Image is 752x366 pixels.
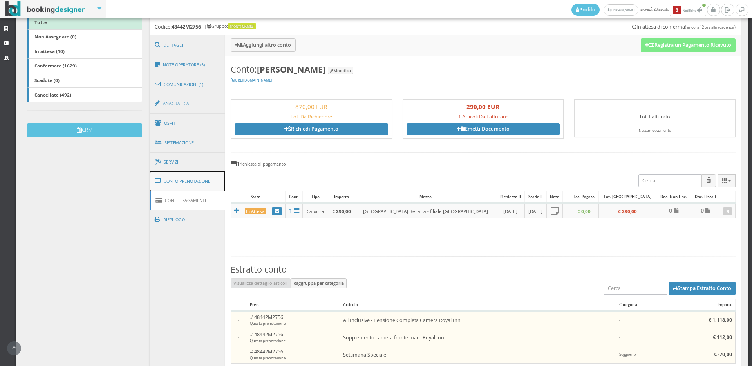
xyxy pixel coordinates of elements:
[496,203,525,218] td: [DATE]
[257,64,325,75] b: [PERSON_NAME]
[288,207,300,214] a: 1
[525,191,546,202] div: Scade il
[616,329,669,346] td: -
[231,160,736,167] h4: 1
[599,191,656,202] div: Tot. [GEOGRAPHIC_DATA]
[150,55,226,75] a: Note Operatore (5)
[669,207,672,214] b: 0
[604,4,638,16] a: [PERSON_NAME]
[407,114,560,120] h5: 1 Articoli Da Fatturare
[340,299,616,310] div: Articolo
[231,346,247,364] td: -
[618,208,637,214] b: € 290,00
[496,191,524,202] div: Richiesto il
[578,103,732,110] h3: --
[204,24,257,29] h6: | Gruppo:
[685,25,736,30] small: ( ancora 12 ore alla scadenza )
[231,38,296,51] button: Aggiungi altro conto
[231,78,272,83] a: [URL][DOMAIN_NAME]
[242,191,268,202] div: Stato
[709,317,732,323] b: € 1.118,00
[5,1,85,16] img: BookingDesigner.com
[571,4,600,16] a: Profilo
[250,355,286,361] small: Questa prenotazione
[638,174,701,187] input: Cerca
[343,335,613,341] h5: Supplemento camera fronte mare Royal Inn
[235,123,388,135] a: Richiedi Pagamento
[343,317,613,323] h5: All Inclusive - Pensione Completa Camera Royal Inn
[578,114,732,120] h5: Tot. Fatturato
[632,24,736,30] h5: In attesa di conferma
[616,299,669,310] div: Categoria
[669,299,735,310] div: Importo
[286,191,303,202] div: Conti
[231,311,247,329] td: -
[701,207,704,214] b: 0
[303,203,328,218] td: Caparra
[250,331,337,343] h5: # 48442M2756
[34,19,47,25] b: Tutte
[231,64,736,75] h3: Conto:
[150,93,226,114] a: Anagrafica
[247,299,340,310] div: Pren.
[641,38,736,52] button: Registra un Pagamento Ricevuto
[670,4,706,16] button: 3Notifiche
[713,334,732,341] b: € 112,00
[150,191,226,210] a: Conti e Pagamenti
[604,282,667,295] input: Cerca
[172,24,201,30] b: 48442M2756
[250,349,337,361] h5: # 48442M2756
[34,77,60,83] b: Scadute (0)
[150,209,226,230] a: Riepilogo
[150,74,226,95] a: Comunicazioni (1)
[250,338,286,343] small: Questa prenotazione
[714,351,732,358] b: € -70,00
[656,191,691,202] div: Doc. Non Fisc.
[578,128,732,133] div: Nessun documento
[355,203,496,218] td: [GEOGRAPHIC_DATA] Bellaria - filiale [GEOGRAPHIC_DATA]
[34,48,65,54] b: In attesa (10)
[27,58,142,73] a: Confermate (1629)
[616,311,669,329] td: -
[250,314,337,326] h5: # 48442M2756
[27,73,142,88] a: Scadute (0)
[466,103,499,111] b: 290,00 EUR
[27,123,142,137] button: CRM
[571,4,707,16] span: giovedì, 28 agosto
[150,35,226,55] a: Dettagli
[150,113,226,133] a: Ospiti
[407,123,560,135] a: Emetti Documento
[547,191,563,202] div: Note
[231,329,247,346] td: -
[525,203,547,218] td: [DATE]
[34,33,76,40] b: Non Assegnate (0)
[240,161,286,167] small: richiesta di pagamento
[577,208,591,214] b: € 0,00
[27,87,142,102] a: Cancellate (492)
[718,174,736,187] div: Colonne
[150,152,226,172] a: Servizi
[332,208,351,214] b: € 290,00
[291,278,347,288] button: Raggruppa per categoria
[250,321,286,326] small: Questa prenotazione
[343,352,613,358] h5: Settimana Speciale
[150,133,226,153] a: Sistemazione
[673,6,681,14] b: 3
[155,24,201,30] h5: Codice:
[616,346,669,364] td: Soggiorno
[328,67,353,74] button: Modifica
[245,208,266,215] div: In Attesa
[328,191,354,202] div: Importo
[289,207,292,214] b: 1
[27,15,142,30] a: Tutte
[569,191,598,202] div: Tot. Pagato
[34,62,77,69] b: Confermate (1629)
[231,264,736,275] h3: Estratto conto
[303,191,328,202] div: Tipo
[150,171,226,191] a: Conto Prenotazione
[718,174,736,187] button: Columns
[355,191,496,202] div: Mezzo
[27,44,142,59] a: In attesa (10)
[230,24,255,29] a: Fronte Mare
[235,103,388,110] h3: 870,00 EUR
